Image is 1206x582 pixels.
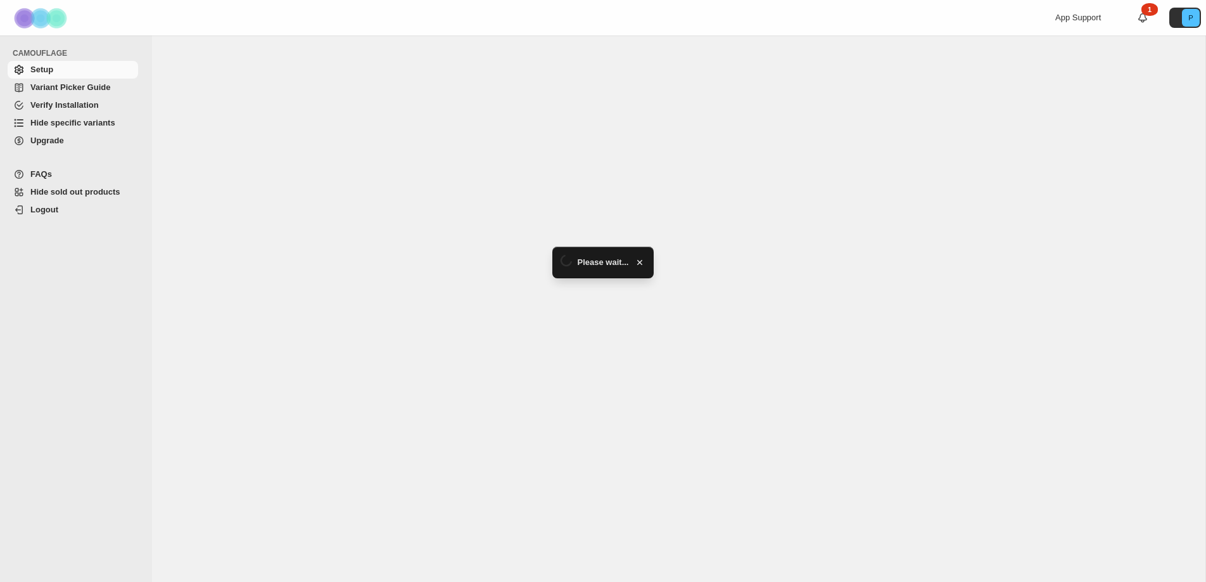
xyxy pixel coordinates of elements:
span: Avatar with initials P [1182,9,1200,27]
button: Avatar with initials P [1169,8,1201,28]
span: Hide sold out products [30,187,120,197]
a: Hide specific variants [8,114,138,132]
span: App Support [1055,13,1101,22]
div: 1 [1141,3,1158,16]
a: Variant Picker Guide [8,79,138,96]
img: Camouflage [10,1,73,36]
a: 1 [1136,11,1149,24]
text: P [1188,14,1193,22]
a: Hide sold out products [8,183,138,201]
a: Upgrade [8,132,138,150]
span: Logout [30,205,58,214]
span: CAMOUFLAGE [13,48,143,58]
span: Please wait... [578,256,629,269]
span: Setup [30,65,53,74]
span: Variant Picker Guide [30,82,110,92]
a: FAQs [8,165,138,183]
a: Logout [8,201,138,219]
a: Verify Installation [8,96,138,114]
a: Setup [8,61,138,79]
span: Upgrade [30,136,64,145]
span: FAQs [30,169,52,179]
span: Verify Installation [30,100,99,110]
span: Hide specific variants [30,118,115,127]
